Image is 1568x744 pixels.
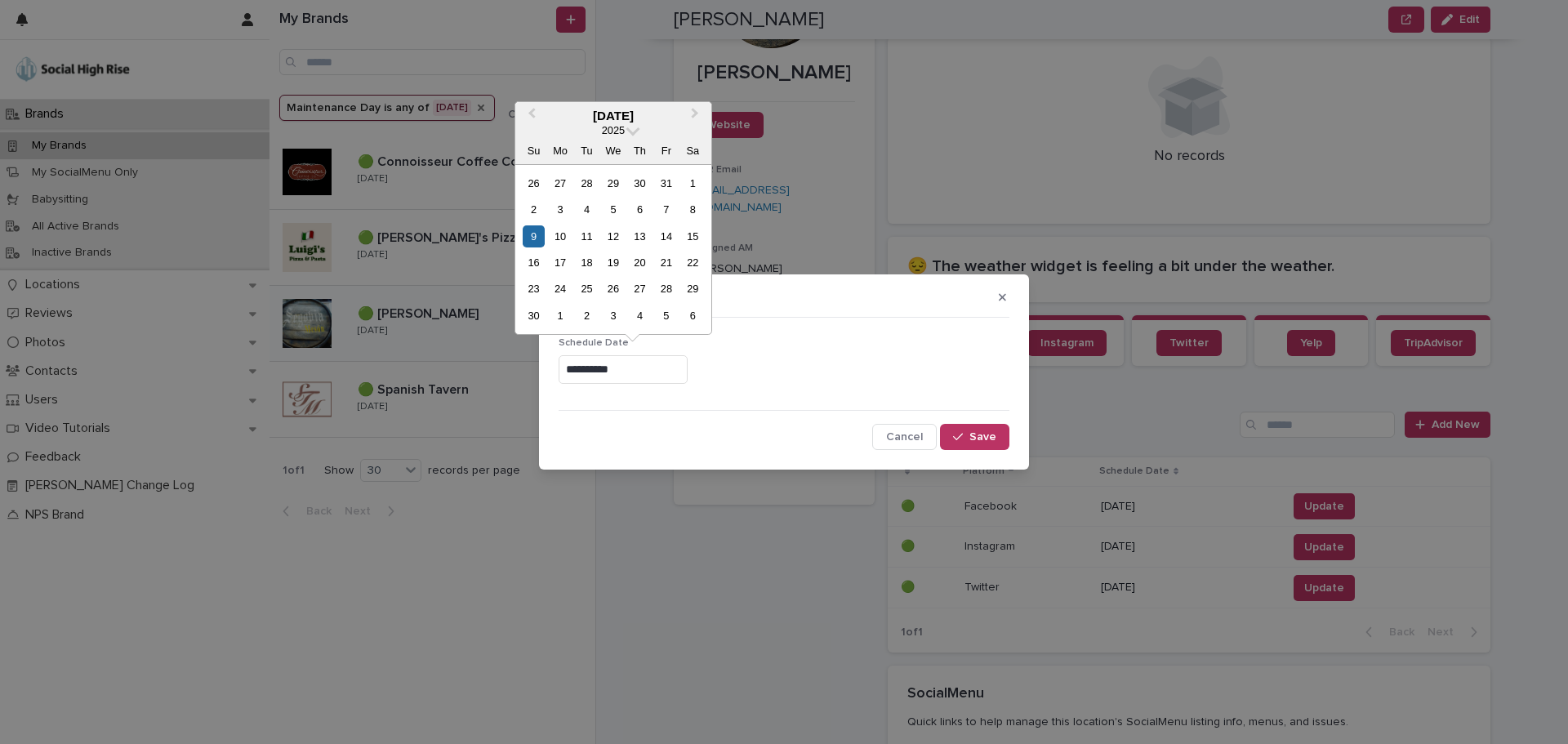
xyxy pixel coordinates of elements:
[602,172,624,194] div: Choose Wednesday, October 29th, 2025
[517,104,543,130] button: Previous Month
[602,252,624,274] div: Choose Wednesday, November 19th, 2025
[682,278,704,300] div: Choose Saturday, November 29th, 2025
[549,305,571,327] div: Choose Monday, December 1st, 2025
[576,225,598,247] div: Choose Tuesday, November 11th, 2025
[602,140,624,162] div: We
[629,172,651,194] div: Choose Thursday, October 30th, 2025
[576,305,598,327] div: Choose Tuesday, December 2nd, 2025
[940,424,1009,450] button: Save
[520,170,706,329] div: month 2025-11
[523,172,545,194] div: Choose Sunday, October 26th, 2025
[549,198,571,221] div: Choose Monday, November 3rd, 2025
[682,172,704,194] div: Choose Saturday, November 1st, 2025
[559,338,629,348] span: Schedule Date
[523,278,545,300] div: Choose Sunday, November 23rd, 2025
[549,278,571,300] div: Choose Monday, November 24th, 2025
[576,140,598,162] div: Tu
[523,305,545,327] div: Choose Sunday, November 30th, 2025
[655,278,677,300] div: Choose Friday, November 28th, 2025
[602,198,624,221] div: Choose Wednesday, November 5th, 2025
[629,305,651,327] div: Choose Thursday, December 4th, 2025
[682,305,704,327] div: Choose Saturday, December 6th, 2025
[576,172,598,194] div: Choose Tuesday, October 28th, 2025
[576,198,598,221] div: Choose Tuesday, November 4th, 2025
[602,225,624,247] div: Choose Wednesday, November 12th, 2025
[655,305,677,327] div: Choose Friday, December 5th, 2025
[655,252,677,274] div: Choose Friday, November 21st, 2025
[576,252,598,274] div: Choose Tuesday, November 18th, 2025
[886,431,923,443] span: Cancel
[549,225,571,247] div: Choose Monday, November 10th, 2025
[682,252,704,274] div: Choose Saturday, November 22nd, 2025
[523,140,545,162] div: Su
[549,252,571,274] div: Choose Monday, November 17th, 2025
[515,109,711,123] div: [DATE]
[602,278,624,300] div: Choose Wednesday, November 26th, 2025
[629,198,651,221] div: Choose Thursday, November 6th, 2025
[682,225,704,247] div: Choose Saturday, November 15th, 2025
[629,225,651,247] div: Choose Thursday, November 13th, 2025
[523,198,545,221] div: Choose Sunday, November 2nd, 2025
[655,172,677,194] div: Choose Friday, October 31st, 2025
[682,140,704,162] div: Sa
[549,140,571,162] div: Mo
[549,172,571,194] div: Choose Monday, October 27th, 2025
[655,140,677,162] div: Fr
[655,225,677,247] div: Choose Friday, November 14th, 2025
[872,424,937,450] button: Cancel
[629,252,651,274] div: Choose Thursday, November 20th, 2025
[682,198,704,221] div: Choose Saturday, November 8th, 2025
[523,252,545,274] div: Choose Sunday, November 16th, 2025
[523,225,545,247] div: Choose Sunday, November 9th, 2025
[684,104,710,130] button: Next Month
[629,278,651,300] div: Choose Thursday, November 27th, 2025
[969,431,996,443] span: Save
[602,305,624,327] div: Choose Wednesday, December 3rd, 2025
[655,198,677,221] div: Choose Friday, November 7th, 2025
[629,140,651,162] div: Th
[602,124,625,136] span: 2025
[576,278,598,300] div: Choose Tuesday, November 25th, 2025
